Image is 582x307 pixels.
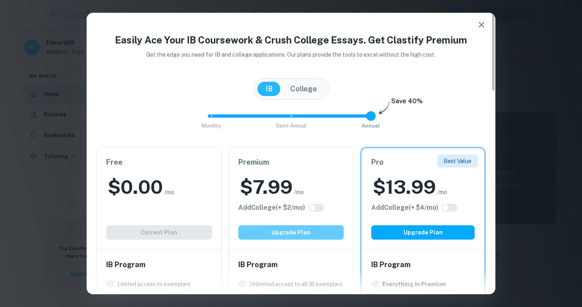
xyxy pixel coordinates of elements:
[362,123,380,129] span: Annual
[282,82,325,96] button: College
[108,174,163,200] h2: $ 0.00
[135,50,447,59] p: Get the edge you need for IB and college applications. Our plans provide the tools to excel witho...
[238,157,344,168] h6: Premium
[443,157,471,165] p: Best Value
[240,174,293,200] h2: $ 7.99
[371,259,475,270] h6: IB Program
[391,96,423,110] h6: Save 40%
[371,203,438,213] h6: Click to see all the additional College features.
[379,101,390,115] img: subscription-arrow.svg
[371,225,475,240] button: Upgrade Plan
[106,157,212,168] h6: Free
[238,259,344,270] h6: IB Program
[238,203,305,213] h6: Click to see all the additional College features.
[276,123,307,129] span: Semi-Annual
[96,33,486,47] h4: Easily Ace Your IB Coursework & Crush College Essays. Get Clastify Premium
[437,188,447,197] span: /mo
[371,157,475,168] h6: Pro
[373,174,436,200] h2: $ 13.99
[164,188,174,197] span: /mo
[202,123,221,129] span: Monthly
[238,225,344,240] button: Upgrade Plan
[106,259,212,270] h6: IB Program
[294,188,304,197] span: /mo
[257,82,281,96] button: IB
